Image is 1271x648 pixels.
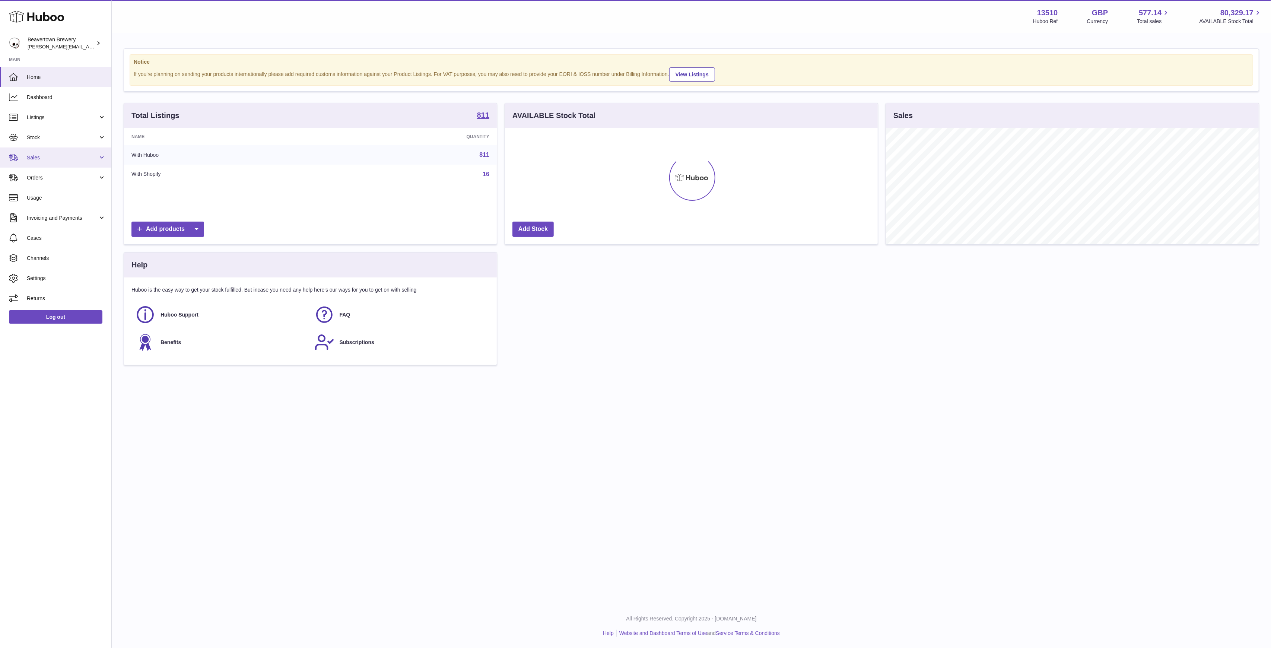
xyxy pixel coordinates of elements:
[28,36,95,50] div: Beavertown Brewery
[619,630,707,636] a: Website and Dashboard Terms of Use
[27,295,106,302] span: Returns
[340,311,350,318] span: FAQ
[124,145,325,165] td: With Huboo
[27,174,98,181] span: Orders
[512,111,595,121] h3: AVAILABLE Stock Total
[716,630,780,636] a: Service Terms & Conditions
[1037,8,1058,18] strong: 13510
[27,134,98,141] span: Stock
[161,339,181,346] span: Benefits
[131,111,179,121] h3: Total Listings
[161,311,198,318] span: Huboo Support
[135,332,307,352] a: Benefits
[118,615,1265,622] p: All Rights Reserved. Copyright 2025 - [DOMAIN_NAME]
[617,630,780,637] li: and
[1220,8,1253,18] span: 80,329.17
[28,44,189,50] span: [PERSON_NAME][EMAIL_ADDRESS][PERSON_NAME][DOMAIN_NAME]
[134,66,1249,82] div: If you're planning on sending your products internationally please add required customs informati...
[131,260,147,270] h3: Help
[27,275,106,282] span: Settings
[483,171,489,177] a: 16
[1137,18,1170,25] span: Total sales
[27,154,98,161] span: Sales
[479,152,489,158] a: 811
[1199,8,1262,25] a: 80,329.17 AVAILABLE Stock Total
[27,114,98,121] span: Listings
[512,222,554,237] a: Add Stock
[27,215,98,222] span: Invoicing and Payments
[314,305,486,325] a: FAQ
[1137,8,1170,25] a: 577.14 Total sales
[27,194,106,201] span: Usage
[134,58,1249,66] strong: Notice
[27,235,106,242] span: Cases
[135,305,307,325] a: Huboo Support
[669,67,715,82] a: View Listings
[325,128,497,145] th: Quantity
[603,630,614,636] a: Help
[1199,18,1262,25] span: AVAILABLE Stock Total
[477,111,489,120] a: 811
[131,286,489,293] p: Huboo is the easy way to get your stock fulfilled. But incase you need any help here's our ways f...
[9,38,20,49] img: Matthew.McCormack@beavertownbrewery.co.uk
[1033,18,1058,25] div: Huboo Ref
[9,310,102,324] a: Log out
[27,94,106,101] span: Dashboard
[27,74,106,81] span: Home
[131,222,204,237] a: Add products
[314,332,486,352] a: Subscriptions
[893,111,913,121] h3: Sales
[1087,18,1108,25] div: Currency
[477,111,489,119] strong: 811
[124,128,325,145] th: Name
[1092,8,1108,18] strong: GBP
[27,255,106,262] span: Channels
[340,339,374,346] span: Subscriptions
[124,165,325,184] td: With Shopify
[1139,8,1162,18] span: 577.14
